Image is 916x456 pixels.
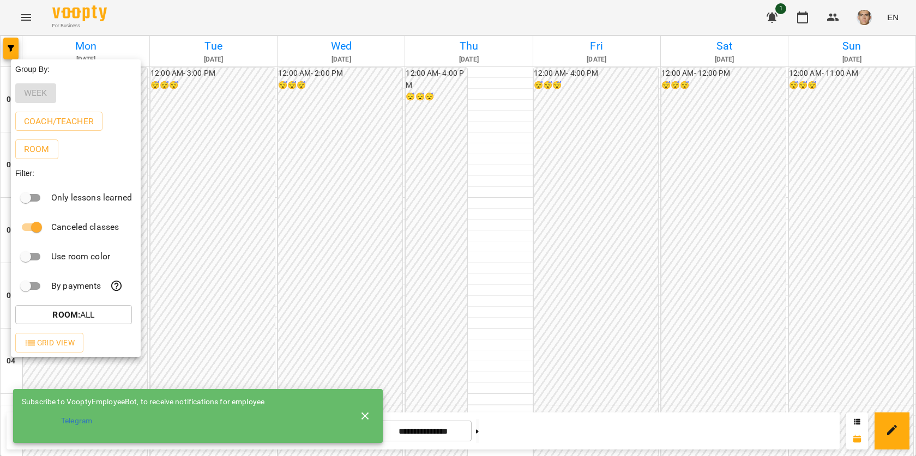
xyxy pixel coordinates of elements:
p: Use room color [51,250,110,263]
p: All [52,308,94,321]
b: Room : [52,309,80,320]
p: Room [24,143,50,156]
div: Filter: [11,163,141,183]
button: Grid View [15,333,83,352]
span: Grid View [24,336,75,349]
button: Room:All [15,305,132,325]
li: Telegram [22,411,343,431]
div: Subscribe to VooptyEmployeeBot, to receive notifications for employee [22,397,343,408]
button: Room [15,139,58,159]
p: By payments [51,279,101,293]
p: Coach/Teacher [24,115,94,128]
p: Only lessons learned [51,191,132,204]
div: Group By: [11,59,141,79]
p: Canceled classes [51,221,119,234]
button: Coach/Teacher [15,112,103,131]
